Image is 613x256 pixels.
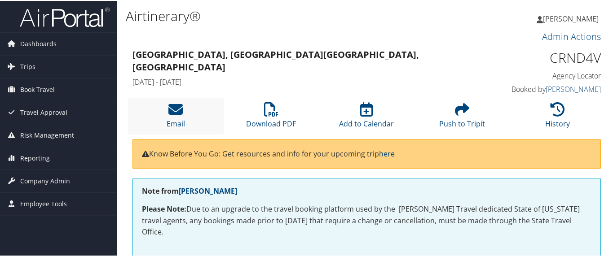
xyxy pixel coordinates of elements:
[543,13,599,23] span: [PERSON_NAME]
[132,48,419,72] strong: [GEOGRAPHIC_DATA], [GEOGRAPHIC_DATA] [GEOGRAPHIC_DATA], [GEOGRAPHIC_DATA]
[546,83,601,93] a: [PERSON_NAME]
[20,6,110,27] img: airportal-logo.png
[142,203,591,237] p: Due to an upgrade to the travel booking platform used by the [PERSON_NAME] Travel dedicated State...
[167,106,185,128] a: Email
[545,106,570,128] a: History
[339,106,394,128] a: Add to Calendar
[20,146,50,169] span: Reporting
[20,169,70,191] span: Company Admin
[494,83,601,93] h4: Booked by
[142,148,591,159] p: Know Before You Go: Get resources and info for your upcoming trip
[20,78,55,100] span: Book Travel
[126,6,447,25] h1: Airtinerary®
[179,185,237,195] a: [PERSON_NAME]
[494,48,601,66] h1: CRND4V
[542,30,601,42] a: Admin Actions
[142,203,186,213] strong: Please Note:
[20,192,67,214] span: Employee Tools
[142,185,237,195] strong: Note from
[494,70,601,80] h4: Agency Locator
[246,106,296,128] a: Download PDF
[20,55,35,77] span: Trips
[132,76,481,86] h4: [DATE] - [DATE]
[20,32,57,54] span: Dashboards
[20,100,67,123] span: Travel Approval
[379,148,395,158] a: here
[20,123,74,146] span: Risk Management
[439,106,485,128] a: Push to Tripit
[537,4,608,31] a: [PERSON_NAME]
